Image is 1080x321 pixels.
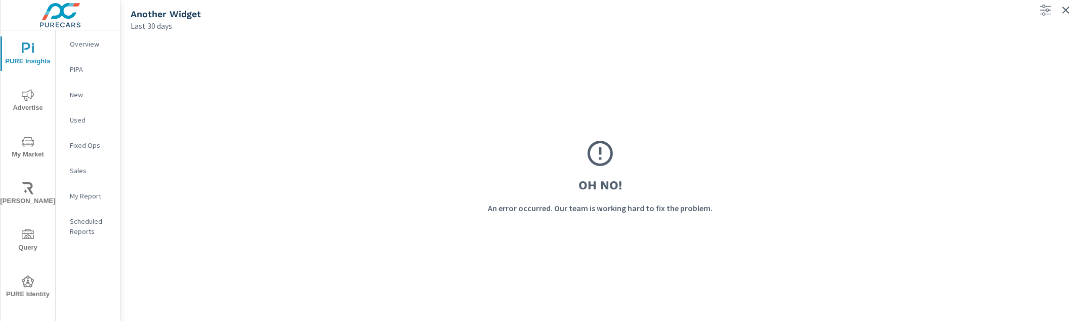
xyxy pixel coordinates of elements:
p: Scheduled Reports [70,216,112,236]
span: PURE Identity [4,275,52,300]
p: Sales [70,166,112,176]
span: Advertise [4,89,52,114]
div: Used [56,112,120,128]
div: My Report [56,188,120,204]
div: PIPA [56,62,120,77]
span: Query [4,229,52,254]
div: Overview [56,36,120,52]
p: New [70,90,112,100]
p: My Report [70,191,112,201]
span: PURE Insights [4,43,52,67]
span: My Market [4,136,52,160]
p: Fixed Ops [70,140,112,150]
p: PIPA [70,64,112,74]
div: Scheduled Reports [56,214,120,239]
div: Fixed Ops [56,138,120,153]
p: Used [70,115,112,125]
span: [PERSON_NAME] [4,182,52,207]
div: Sales [56,163,120,178]
div: New [56,87,120,102]
p: Overview [70,39,112,49]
